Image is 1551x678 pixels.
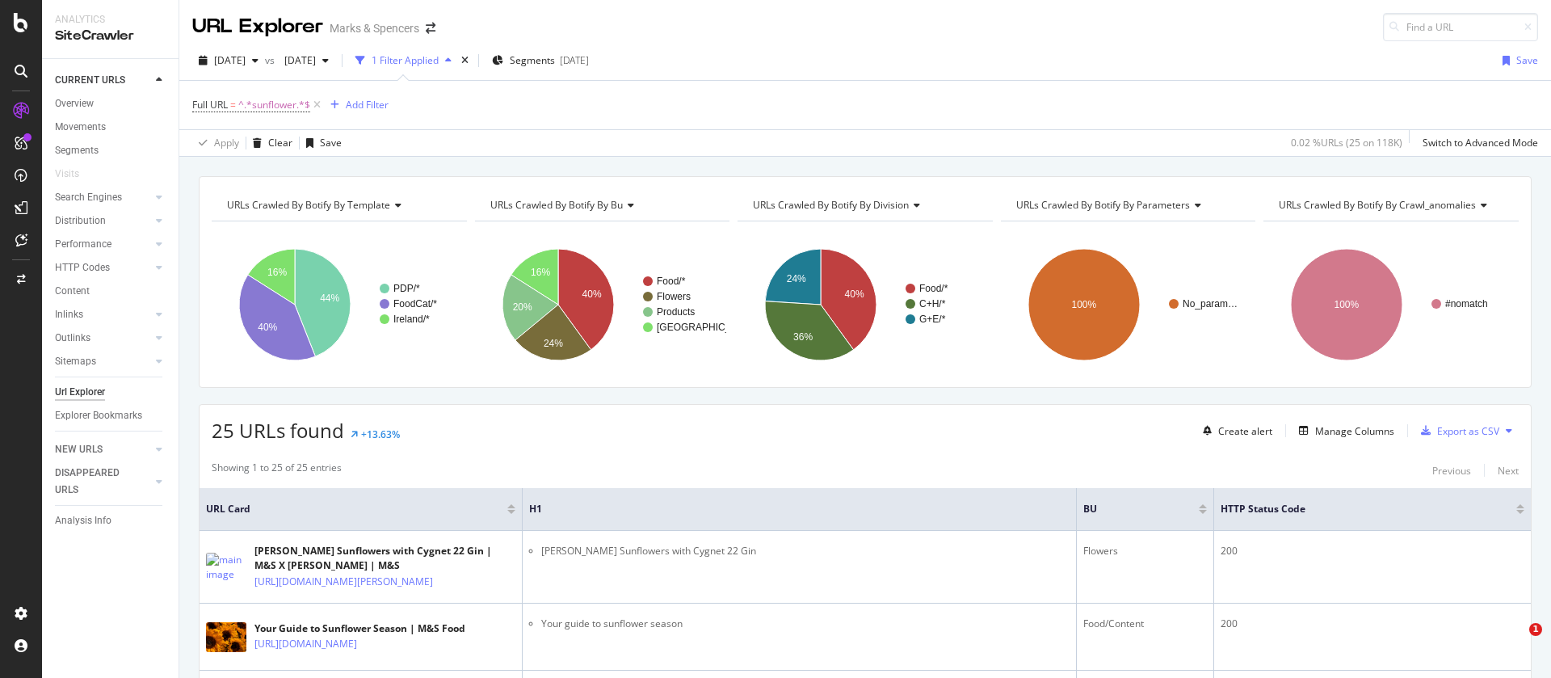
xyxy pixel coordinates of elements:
text: G+E/* [919,314,946,325]
div: NEW URLS [55,441,103,458]
input: Find a URL [1383,13,1538,41]
div: Create alert [1218,424,1272,438]
button: Create alert [1196,418,1272,444]
text: Products [657,306,695,318]
span: 1 [1529,623,1542,636]
div: DISAPPEARED URLS [55,465,137,499]
a: [URL][DOMAIN_NAME][PERSON_NAME] [254,574,433,590]
text: 16% [267,267,287,278]
div: Content [55,283,90,300]
div: Search Engines [55,189,122,206]
iframe: Intercom live chat [1496,623,1535,662]
svg: A chart. [738,234,989,375]
span: ^.*sunflower.*$ [238,94,310,116]
div: Add Filter [346,98,389,112]
text: #nomatch [1445,298,1488,310]
span: HTTP Status Code [1221,502,1492,516]
div: SiteCrawler [55,27,166,45]
span: H1 [529,502,1045,516]
text: 20% [512,301,532,313]
button: Clear [246,130,292,156]
svg: A chart. [475,234,726,375]
text: 100% [1071,299,1096,310]
button: Save [1496,48,1538,74]
div: Performance [55,236,111,253]
a: [URL][DOMAIN_NAME] [254,636,357,652]
div: Marks & Spencers [330,20,419,36]
a: Url Explorer [55,384,167,401]
div: 200 [1221,617,1524,631]
button: [DATE] [192,48,265,74]
div: Explorer Bookmarks [55,407,142,424]
text: 100% [1335,299,1360,310]
a: Segments [55,142,167,159]
div: arrow-right-arrow-left [426,23,435,34]
div: 1 Filter Applied [372,53,439,67]
span: 25 URLs found [212,417,344,444]
a: NEW URLS [55,441,151,458]
span: URLs Crawled By Botify By bu [490,198,623,212]
button: [DATE] [278,48,335,74]
div: Next [1498,464,1519,478]
div: 0.02 % URLs ( 25 on 118K ) [1291,136,1402,149]
button: Export as CSV [1414,418,1499,444]
div: Overview [55,95,94,112]
span: BU [1083,502,1175,516]
div: Export as CSV [1437,424,1499,438]
div: Clear [268,136,292,149]
text: Ireland/* [393,314,430,325]
text: FoodCat/* [393,298,437,310]
a: Overview [55,95,167,112]
button: Next [1498,461,1519,480]
text: 16% [531,267,550,278]
div: Analytics [55,13,166,27]
div: Url Explorer [55,384,105,401]
a: Search Engines [55,189,151,206]
button: Switch to Advanced Mode [1416,130,1538,156]
div: Save [320,136,342,149]
span: = [230,98,236,112]
span: URLs Crawled By Botify By crawl_anomalies [1279,198,1476,212]
text: 44% [320,293,339,304]
button: Apply [192,130,239,156]
div: Flowers [1083,544,1207,558]
div: +13.63% [361,427,400,441]
div: Sitemaps [55,353,96,370]
button: Previous [1432,461,1471,480]
div: Save [1516,53,1538,67]
svg: A chart. [1263,234,1515,375]
text: 24% [544,338,563,349]
text: [GEOGRAPHIC_DATA] [657,322,758,333]
span: URLs Crawled By Botify By division [753,198,909,212]
h4: URLs Crawled By Botify By parameters [1013,192,1242,218]
div: [PERSON_NAME] Sunflowers with Cygnet 22 Gin | M&S X [PERSON_NAME] | M&S [254,544,515,573]
div: Previous [1432,464,1471,478]
button: Add Filter [324,95,389,115]
span: URLs Crawled By Botify By template [227,198,390,212]
h4: URLs Crawled By Botify By template [224,192,452,218]
span: 2024 Sep. 21st [278,53,316,67]
text: Flowers [657,291,691,302]
text: 24% [787,273,806,284]
a: Outlinks [55,330,151,347]
div: CURRENT URLS [55,72,125,89]
a: DISAPPEARED URLS [55,465,151,499]
div: HTTP Codes [55,259,110,276]
a: Visits [55,166,95,183]
text: PDP/* [393,283,420,294]
a: HTTP Codes [55,259,151,276]
svg: A chart. [212,234,463,375]
text: 40% [845,288,864,300]
button: Segments[DATE] [485,48,595,74]
div: [DATE] [560,53,589,67]
div: Apply [214,136,239,149]
div: Segments [55,142,99,159]
div: Movements [55,119,106,136]
a: Inlinks [55,306,151,323]
button: Manage Columns [1292,421,1394,440]
a: Performance [55,236,151,253]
